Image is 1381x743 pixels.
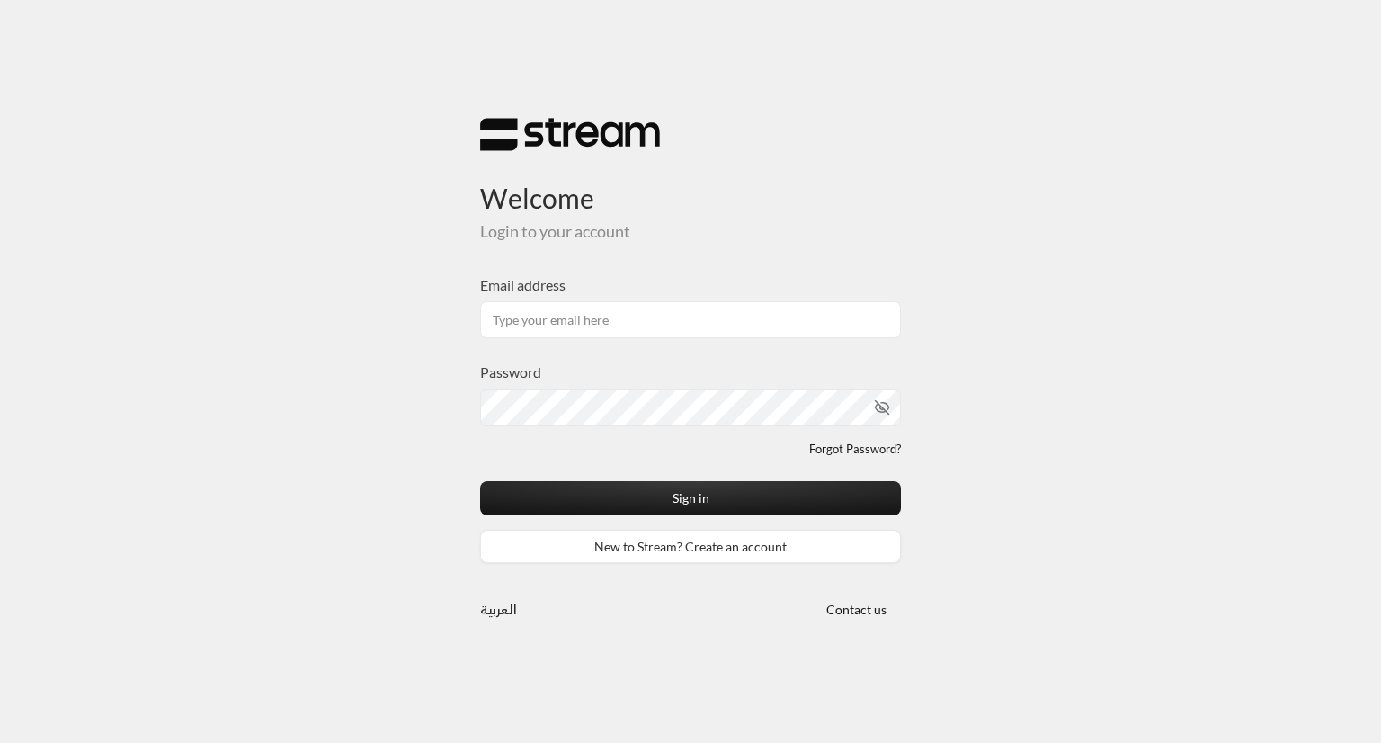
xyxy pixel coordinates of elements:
[809,441,901,459] a: Forgot Password?
[480,593,517,626] a: العربية
[811,602,901,617] a: Contact us
[480,301,901,338] input: Type your email here
[811,593,901,626] button: Contact us
[480,152,901,214] h3: Welcome
[480,222,901,242] h5: Login to your account
[867,392,897,423] button: toggle password visibility
[480,274,566,296] label: Email address
[480,362,541,383] label: Password
[480,481,901,515] button: Sign in
[480,117,660,152] img: Stream Logo
[480,530,901,563] a: New to Stream? Create an account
